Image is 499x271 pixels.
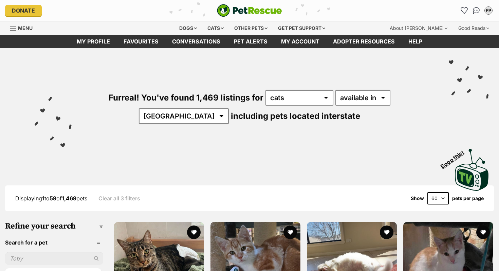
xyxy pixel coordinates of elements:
[5,239,103,246] header: Search for a pet
[18,25,33,31] span: Menu
[15,195,87,202] span: Displaying to of pets
[229,21,272,35] div: Other pets
[203,21,228,35] div: Cats
[455,143,489,192] a: Boop this!
[217,4,282,17] img: logo-cat-932fe2b9b8326f06289b0f2fb663e598f794de774fb13d1741a6617ecf9a85b4.svg
[452,196,484,201] label: pets per page
[231,111,360,121] span: including pets located interstate
[50,195,56,202] strong: 59
[10,21,37,34] a: Menu
[70,35,117,48] a: My profile
[62,195,76,202] strong: 1,469
[5,5,42,16] a: Donate
[473,7,480,14] img: chat-41dd97257d64d25036548639549fe6c8038ab92f7586957e7f3b1b290dea8141.svg
[174,21,202,35] div: Dogs
[402,35,429,48] a: Help
[326,35,402,48] a: Adopter resources
[459,5,494,16] ul: Account quick links
[5,252,103,265] input: Toby
[440,145,471,169] span: Boop this!
[274,35,326,48] a: My account
[5,221,103,231] h3: Refine your search
[117,35,165,48] a: Favourites
[98,195,140,201] a: Clear all 3 filters
[165,35,227,48] a: conversations
[454,21,494,35] div: Good Reads
[385,21,452,35] div: About [PERSON_NAME]
[187,225,201,239] button: favourite
[476,225,490,239] button: favourite
[483,5,494,16] button: My account
[42,195,44,202] strong: 1
[471,5,482,16] a: Conversations
[273,21,330,35] div: Get pet support
[380,225,393,239] button: favourite
[485,7,492,14] div: PP
[227,35,274,48] a: Pet alerts
[459,5,469,16] a: Favourites
[283,225,297,239] button: favourite
[109,93,263,103] span: Furreal! You've found 1,469 listings for
[455,149,489,191] img: PetRescue TV logo
[411,196,424,201] span: Show
[217,4,282,17] a: PetRescue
